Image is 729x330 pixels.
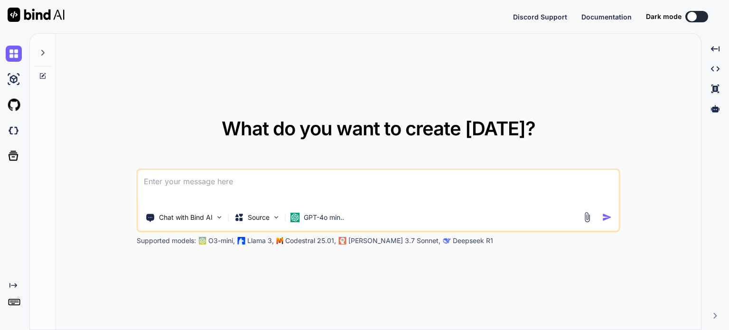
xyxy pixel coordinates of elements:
img: Bind AI [8,8,65,22]
img: icon [602,212,612,222]
p: GPT-4o min.. [304,213,344,222]
img: ai-studio [6,71,22,87]
p: Codestral 25.01, [285,236,336,245]
img: claude [339,237,346,245]
p: Llama 3, [247,236,274,245]
img: attachment [582,212,593,223]
img: darkCloudIdeIcon [6,123,22,139]
p: Deepseek R1 [453,236,493,245]
img: chat [6,46,22,62]
button: Discord Support [513,12,567,22]
span: What do you want to create [DATE]? [222,117,535,140]
img: Pick Models [272,213,280,221]
img: GPT-4 [199,237,206,245]
img: claude [443,237,451,245]
span: Discord Support [513,13,567,21]
img: Pick Tools [215,213,224,221]
button: Documentation [581,12,632,22]
img: Mistral-AI [277,237,283,244]
p: [PERSON_NAME] 3.7 Sonnet, [348,236,440,245]
span: Dark mode [646,12,682,21]
span: Documentation [581,13,632,21]
p: Source [248,213,270,222]
p: O3-mini, [208,236,235,245]
p: Supported models: [137,236,196,245]
img: githubLight [6,97,22,113]
img: GPT-4o mini [290,213,300,222]
p: Chat with Bind AI [159,213,213,222]
img: Llama2 [238,237,245,245]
